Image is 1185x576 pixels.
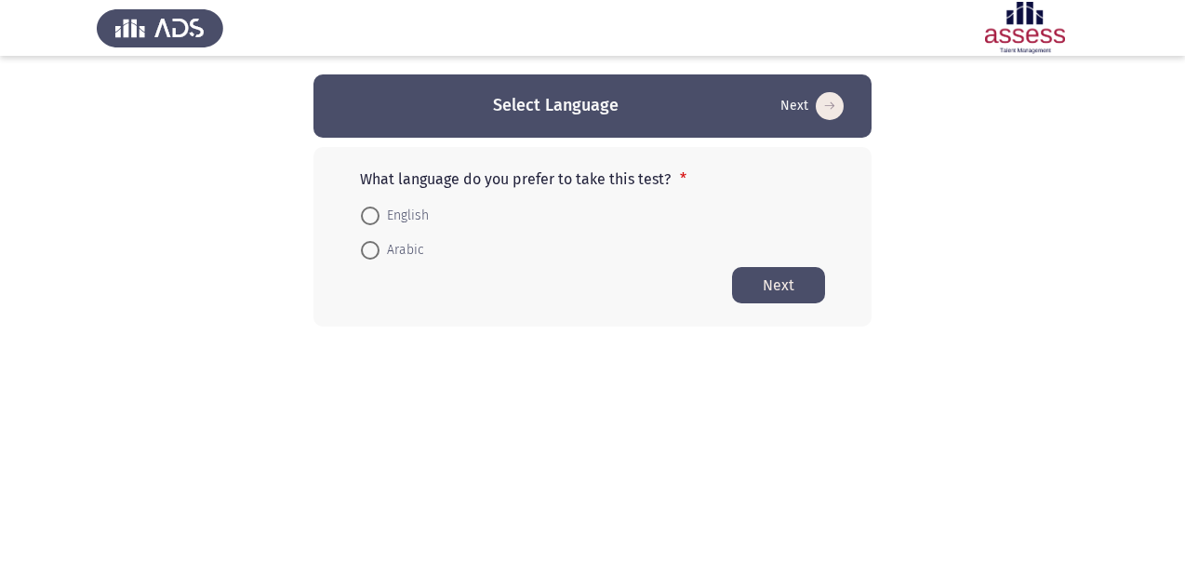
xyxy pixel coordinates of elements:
span: English [379,205,429,227]
button: Start assessment [775,91,849,121]
img: Assess Talent Management logo [97,2,223,54]
h3: Select Language [493,94,619,117]
span: Arabic [379,239,424,261]
p: What language do you prefer to take this test? [360,170,825,188]
img: Assessment logo of ASSESS Employability - EBI [962,2,1088,54]
button: Start assessment [732,267,825,303]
